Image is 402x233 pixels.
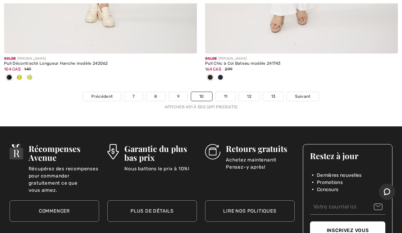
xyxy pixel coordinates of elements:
[4,57,16,61] span: Solde
[107,200,197,222] a: Plus de détails
[29,165,99,179] p: Récupérez des recompenses pour commander gratuitement ce que vous aimez.
[10,144,23,159] img: Récompenses Avenue
[226,156,295,170] p: Achetez maintenant! Pensez-y après!
[146,92,165,101] a: 8
[225,67,232,72] span: 299
[317,186,338,193] span: Concours
[29,144,99,162] h3: Récompenses Avenue
[205,56,398,61] div: [PERSON_NAME]
[205,67,221,72] span: 164 CA$
[4,56,197,61] div: [PERSON_NAME]
[205,61,398,66] div: Pull Chic à Col Bateau modèle 241743
[169,92,188,101] a: 9
[107,144,119,159] img: Garantie du plus bas prix
[205,57,217,61] span: Solde
[83,92,121,101] a: Précédent
[310,151,385,160] h3: Restez à jour
[4,61,197,66] div: Pull Décontracté Longueur Hanche modèle 242062
[124,165,197,179] p: Nous battons le prix à 10%!
[317,172,362,179] span: Dernières nouvelles
[205,200,295,222] a: Lire nos politiques
[226,144,295,153] h3: Retours gratuits
[4,72,14,83] div: Midnight Blue
[205,72,215,83] div: Black
[25,72,35,83] div: Key lime
[216,92,236,101] a: 11
[14,72,25,83] div: Sunlight
[379,184,395,201] iframe: Ouvre un widget dans lequel vous pouvez chatter avec l’un de nos agents
[91,93,113,99] span: Précédent
[124,144,197,162] h3: Garantie du plus bas prix
[24,67,31,72] span: 149
[124,92,143,101] a: 7
[310,199,385,215] input: Votre courriel ici
[4,67,20,72] span: 104 CA$
[191,92,212,101] a: 10
[215,72,226,83] div: Midnight Blue
[10,200,99,222] a: Commencer
[239,92,260,101] a: 12
[263,92,284,101] a: 13
[205,144,220,159] img: Retours gratuits
[317,179,343,186] span: Promotions
[295,93,310,99] span: Suivant
[287,92,319,101] a: Suivant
